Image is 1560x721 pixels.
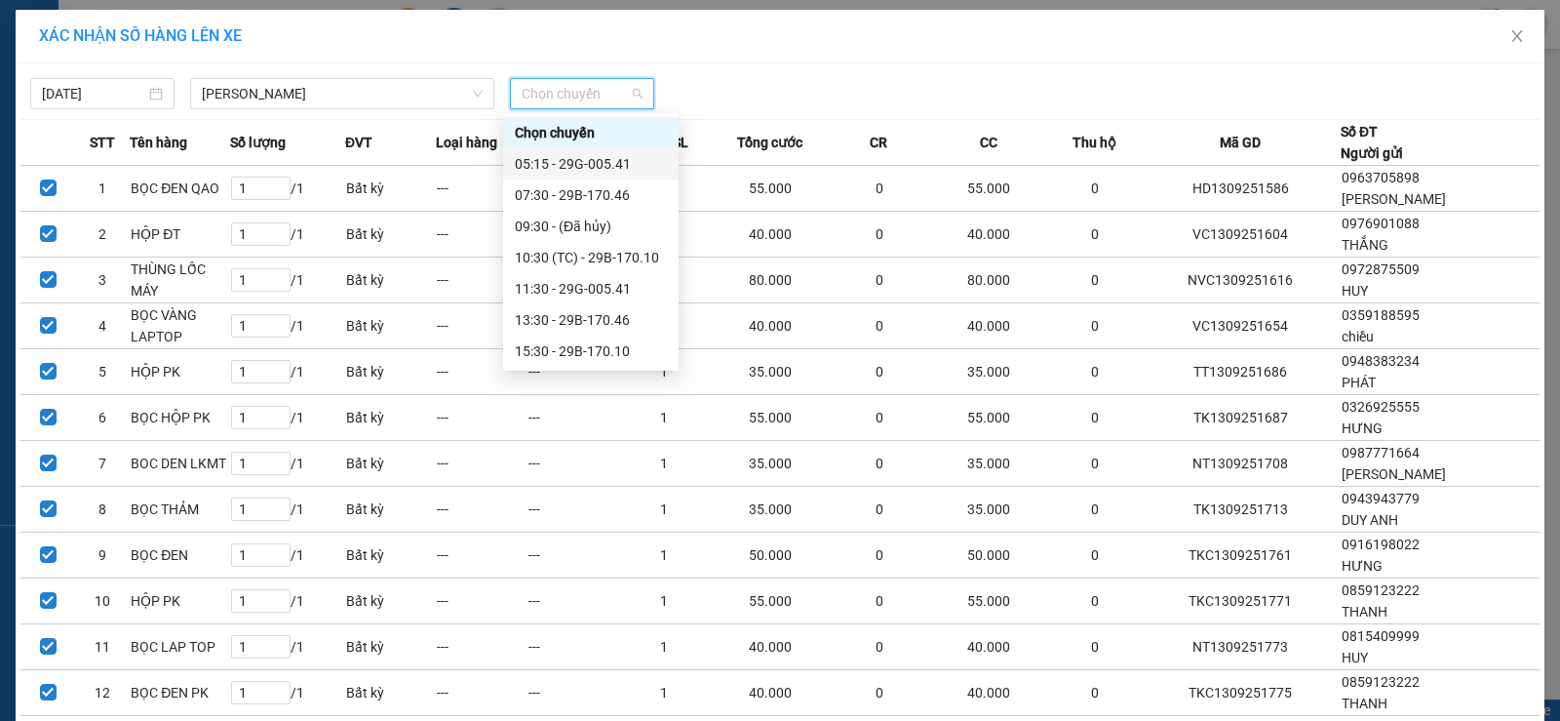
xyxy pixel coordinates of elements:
[710,395,830,441] td: 55.000
[1049,303,1141,349] td: 0
[345,395,437,441] td: Bất kỳ
[1342,491,1420,506] span: 0943943779
[1342,283,1368,299] span: HUY
[928,349,1048,395] td: 35.000
[345,303,437,349] td: Bất kỳ
[436,624,527,670] td: ---
[515,309,667,331] div: 13:30 - 29B-170.46
[1049,670,1141,716] td: 0
[230,349,345,395] td: / 1
[830,258,928,303] td: 0
[928,303,1048,349] td: 40.000
[1140,441,1341,487] td: NT1309251708
[1342,191,1446,207] span: [PERSON_NAME]
[928,166,1048,212] td: 55.000
[436,487,527,533] td: ---
[75,441,130,487] td: 7
[710,441,830,487] td: 35.000
[515,153,667,175] div: 05:15 - 29G-005.41
[830,349,928,395] td: 0
[436,349,527,395] td: ---
[436,579,527,624] td: ---
[830,441,928,487] td: 0
[830,670,928,716] td: 0
[230,166,345,212] td: / 1
[503,117,679,148] div: Chọn chuyến
[1049,258,1141,303] td: 0
[618,395,710,441] td: 1
[1342,307,1420,323] span: 0359188595
[1342,537,1420,552] span: 0916198022
[830,166,928,212] td: 0
[436,533,527,579] td: ---
[1049,212,1141,258] td: 0
[230,395,345,441] td: / 1
[345,166,437,212] td: Bất kỳ
[830,624,928,670] td: 0
[436,212,527,258] td: ---
[1342,512,1398,528] span: DUY ANH
[928,441,1048,487] td: 35.000
[1342,628,1420,644] span: 0815409999
[710,487,830,533] td: 35.000
[527,624,619,670] td: ---
[130,487,230,533] td: BỌC THẢM
[1342,582,1420,598] span: 0859123222
[928,579,1048,624] td: 55.000
[436,166,527,212] td: ---
[345,258,437,303] td: Bất kỳ
[928,395,1048,441] td: 55.000
[1342,399,1420,415] span: 0326925555
[1140,624,1341,670] td: NT1309251773
[928,533,1048,579] td: 50.000
[130,441,230,487] td: BOC DEN LKMT
[130,258,230,303] td: THÙNG LỐC MÁY
[527,487,619,533] td: ---
[436,441,527,487] td: ---
[1342,237,1388,253] span: THẮNG
[710,212,830,258] td: 40.000
[1049,166,1141,212] td: 0
[928,258,1048,303] td: 80.000
[830,533,928,579] td: 0
[1140,487,1341,533] td: TK1309251713
[202,79,483,108] span: Thái Nguyên - Tuyên Quang
[618,670,710,716] td: 1
[230,441,345,487] td: / 1
[870,132,887,153] span: CR
[830,579,928,624] td: 0
[345,579,437,624] td: Bất kỳ
[1342,216,1420,231] span: 0976901088
[472,88,484,100] span: down
[527,579,619,624] td: ---
[1342,329,1374,344] span: chiều
[928,670,1048,716] td: 40.000
[345,349,437,395] td: Bất kỳ
[75,303,130,349] td: 4
[980,132,997,153] span: CC
[1140,533,1341,579] td: TKC1309251761
[130,166,230,212] td: BỌC ĐEN QAO
[710,349,830,395] td: 35.000
[830,395,928,441] td: 0
[1342,650,1368,665] span: HUY
[1342,353,1420,369] span: 0948383234
[710,579,830,624] td: 55.000
[75,579,130,624] td: 10
[230,132,286,153] span: Số lượng
[1342,421,1383,436] span: HƯNG
[737,132,802,153] span: Tổng cước
[90,132,115,153] span: STT
[75,349,130,395] td: 5
[75,487,130,533] td: 8
[618,487,710,533] td: 1
[1140,303,1341,349] td: VC1309251654
[130,533,230,579] td: BỌC ĐEN
[928,624,1048,670] td: 40.000
[130,624,230,670] td: BỌC LAP TOP
[345,132,372,153] span: ĐVT
[130,670,230,716] td: BỌC ĐEN PK
[1140,395,1341,441] td: TK1309251687
[75,166,130,212] td: 1
[515,278,667,300] div: 11:30 - 29G-005.41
